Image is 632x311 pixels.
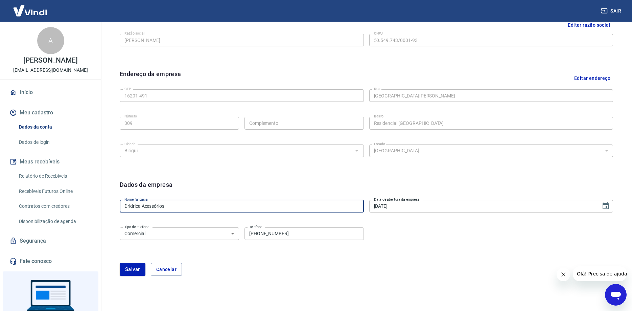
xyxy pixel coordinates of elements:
[13,67,88,74] p: [EMAIL_ADDRESS][DOMAIN_NAME]
[374,31,383,36] label: CNPJ
[16,120,93,134] a: Dados da conta
[151,263,182,276] button: Cancelar
[369,200,596,213] input: DD/MM/YYYY
[16,135,93,149] a: Dados de login
[16,184,93,198] a: Recebíveis Futuros Online
[124,224,149,229] label: Tipo de telefone
[8,254,93,269] a: Fale conosco
[124,31,144,36] label: Razão social
[249,224,262,229] label: Telefone
[23,57,77,64] p: [PERSON_NAME]
[600,5,624,17] button: Sair
[374,114,383,119] label: Bairro
[557,268,570,281] iframe: Fechar mensagem
[120,180,172,197] h6: Dados da empresa
[605,284,627,306] iframe: Botão para abrir a janela de mensagens
[124,197,148,202] label: Nome fantasia
[120,263,145,276] button: Salvar
[124,86,131,91] label: CEP
[16,169,93,183] a: Relatório de Recebíveis
[8,234,93,248] a: Segurança
[573,266,627,281] iframe: Mensagem da empresa
[374,141,385,147] label: Estado
[8,105,93,120] button: Meu cadastro
[8,0,52,21] img: Vindi
[565,19,613,31] button: Editar razão social
[37,27,64,54] div: A
[571,69,613,87] button: Editar endereço
[8,154,93,169] button: Meus recebíveis
[120,69,181,87] h6: Endereço da empresa
[8,85,93,100] a: Início
[122,147,351,155] input: Digite aqui algumas palavras para buscar a cidade
[124,114,137,119] label: Número
[16,215,93,228] a: Disponibilização de agenda
[599,199,612,213] button: Choose date, selected date is 4 de mai de 2023
[124,141,135,147] label: Cidade
[16,199,93,213] a: Contratos com credores
[374,197,420,202] label: Data de abertura da empresa
[4,5,57,10] span: Olá! Precisa de ajuda?
[374,86,380,91] label: Rua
